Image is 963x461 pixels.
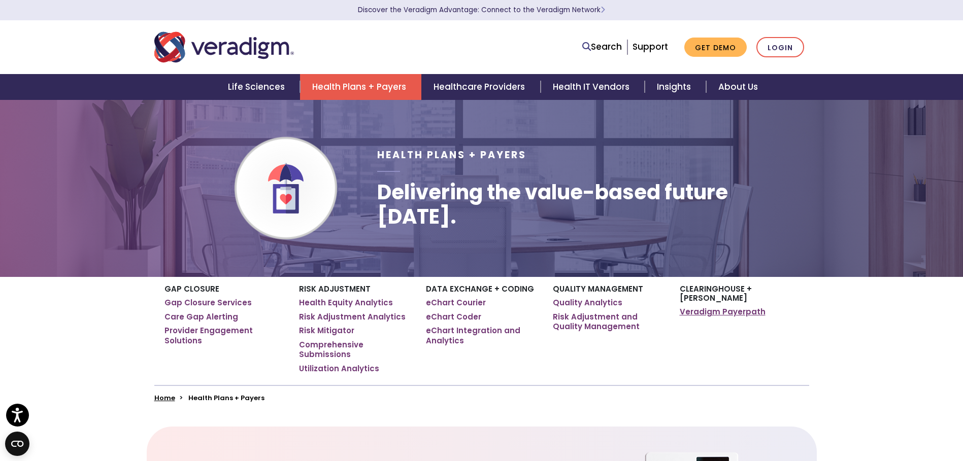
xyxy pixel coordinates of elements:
[645,74,706,100] a: Insights
[553,298,622,308] a: Quality Analytics
[299,326,354,336] a: Risk Mitigator
[680,307,766,317] a: Veradigm Payerpath
[216,74,300,100] a: Life Sciences
[299,312,406,322] a: Risk Adjustment Analytics
[377,148,526,162] span: Health Plans + Payers
[358,5,605,15] a: Discover the Veradigm Advantage: Connect to the Veradigm NetworkLearn More
[164,312,238,322] a: Care Gap Alerting
[377,180,809,229] h1: Delivering the value-based future [DATE].
[541,74,645,100] a: Health IT Vendors
[582,40,622,54] a: Search
[300,74,421,100] a: Health Plans + Payers
[426,326,538,345] a: eChart Integration and Analytics
[756,37,804,58] a: Login
[299,298,393,308] a: Health Equity Analytics
[421,74,540,100] a: Healthcare Providers
[426,298,486,308] a: eChart Courier
[426,312,481,322] a: eChart Coder
[154,393,175,403] a: Home
[154,30,294,64] img: Veradigm logo
[164,326,284,345] a: Provider Engagement Solutions
[684,38,747,57] a: Get Demo
[299,364,379,374] a: Utilization Analytics
[768,388,951,449] iframe: Drift Chat Widget
[706,74,770,100] a: About Us
[633,41,668,53] a: Support
[299,340,411,360] a: Comprehensive Submissions
[601,5,605,15] span: Learn More
[164,298,252,308] a: Gap Closure Services
[553,312,665,332] a: Risk Adjustment and Quality Management
[5,432,29,456] button: Open CMP widget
